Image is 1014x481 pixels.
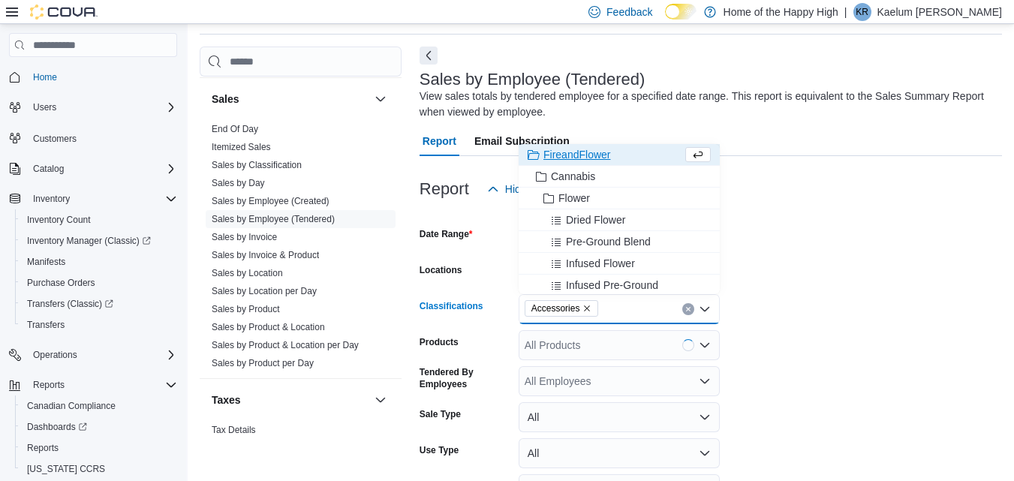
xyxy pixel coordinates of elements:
[21,295,177,313] span: Transfers (Classic)
[15,458,183,479] button: [US_STATE] CCRS
[212,303,280,315] span: Sales by Product
[519,231,720,253] button: Pre-Ground Blend
[566,234,651,249] span: Pre-Ground Blend
[15,230,183,251] a: Inventory Manager (Classic)
[33,163,64,175] span: Catalog
[212,249,319,261] span: Sales by Invoice & Product
[212,196,329,206] a: Sales by Employee (Created)
[212,92,369,107] button: Sales
[525,300,599,317] span: Accessories
[372,90,390,108] button: Sales
[27,235,151,247] span: Inventory Manager (Classic)
[21,316,177,334] span: Transfers
[212,159,302,171] span: Sales by Classification
[27,463,105,475] span: [US_STATE] CCRS
[3,158,183,179] button: Catalog
[699,375,711,387] button: Open list of options
[543,147,610,162] span: FireandFlower
[566,212,625,227] span: Dried Flower
[212,123,258,135] span: End Of Day
[212,267,283,279] span: Sales by Location
[420,366,513,390] label: Tendered By Employees
[212,124,258,134] a: End Of Day
[212,392,369,407] button: Taxes
[30,5,98,20] img: Cova
[27,442,59,454] span: Reports
[21,439,65,457] a: Reports
[21,253,177,271] span: Manifests
[582,304,591,313] button: Remove Accessories from selection in this group
[420,89,994,120] div: View sales totals by tendered employee for a specified date range. This report is equivalent to t...
[21,232,177,250] span: Inventory Manager (Classic)
[420,300,483,312] label: Classifications
[3,344,183,365] button: Operations
[420,71,645,89] h3: Sales by Employee (Tendered)
[531,301,580,316] span: Accessories
[33,349,77,361] span: Operations
[420,228,473,240] label: Date Range
[212,178,265,188] a: Sales by Day
[212,322,325,332] a: Sales by Product & Location
[212,142,271,152] a: Itemized Sales
[420,264,462,276] label: Locations
[15,416,183,437] a: Dashboards
[21,232,157,250] a: Inventory Manager (Classic)
[33,379,65,391] span: Reports
[420,47,438,65] button: Next
[853,3,871,21] div: Kaelum Rudy
[212,340,359,350] a: Sales by Product & Location per Day
[212,195,329,207] span: Sales by Employee (Created)
[212,358,314,368] a: Sales by Product per Day
[682,303,694,315] button: Clear input
[519,188,720,209] button: Flower
[212,321,325,333] span: Sales by Product & Location
[474,126,570,156] span: Email Subscription
[21,439,177,457] span: Reports
[21,295,119,313] a: Transfers (Classic)
[15,437,183,458] button: Reports
[21,274,101,292] a: Purchase Orders
[558,191,590,206] span: Flower
[606,5,652,20] span: Feedback
[27,421,87,433] span: Dashboards
[27,130,83,148] a: Customers
[27,68,177,86] span: Home
[33,193,70,205] span: Inventory
[21,397,177,415] span: Canadian Compliance
[420,408,461,420] label: Sale Type
[21,460,111,478] a: [US_STATE] CCRS
[27,277,95,289] span: Purchase Orders
[21,418,93,436] a: Dashboards
[519,144,720,166] button: FireandFlower
[15,272,183,293] button: Purchase Orders
[33,71,57,83] span: Home
[27,319,65,331] span: Transfers
[212,231,277,243] span: Sales by Invoice
[27,256,65,268] span: Manifests
[212,357,314,369] span: Sales by Product per Day
[212,177,265,189] span: Sales by Day
[505,182,584,197] span: Hide Parameters
[27,68,63,86] a: Home
[481,174,590,204] button: Hide Parameters
[212,339,359,351] span: Sales by Product & Location per Day
[699,303,711,315] button: Close list of options
[856,3,868,21] span: KR
[566,278,658,293] span: Infused Pre-Ground
[212,392,241,407] h3: Taxes
[423,126,456,156] span: Report
[212,424,256,436] span: Tax Details
[212,286,317,296] a: Sales by Location per Day
[3,66,183,88] button: Home
[15,395,183,416] button: Canadian Compliance
[27,128,177,147] span: Customers
[15,293,183,314] a: Transfers (Classic)
[420,336,459,348] label: Products
[665,4,697,20] input: Dark Mode
[372,391,390,409] button: Taxes
[212,213,335,225] span: Sales by Employee (Tendered)
[519,438,720,468] button: All
[566,256,635,271] span: Infused Flower
[212,425,256,435] a: Tax Details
